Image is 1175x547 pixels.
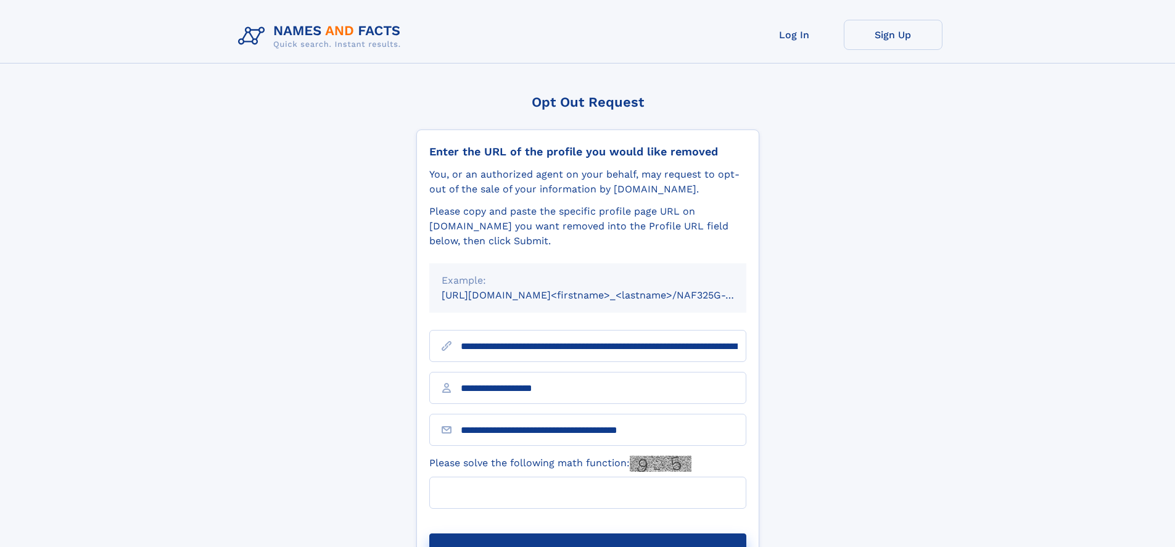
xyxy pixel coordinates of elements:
[416,94,759,110] div: Opt Out Request
[429,167,746,197] div: You, or an authorized agent on your behalf, may request to opt-out of the sale of your informatio...
[233,20,411,53] img: Logo Names and Facts
[442,289,770,301] small: [URL][DOMAIN_NAME]<firstname>_<lastname>/NAF325G-xxxxxxxx
[745,20,844,50] a: Log In
[429,204,746,249] div: Please copy and paste the specific profile page URL on [DOMAIN_NAME] you want removed into the Pr...
[429,456,691,472] label: Please solve the following math function:
[844,20,942,50] a: Sign Up
[442,273,734,288] div: Example:
[429,145,746,158] div: Enter the URL of the profile you would like removed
